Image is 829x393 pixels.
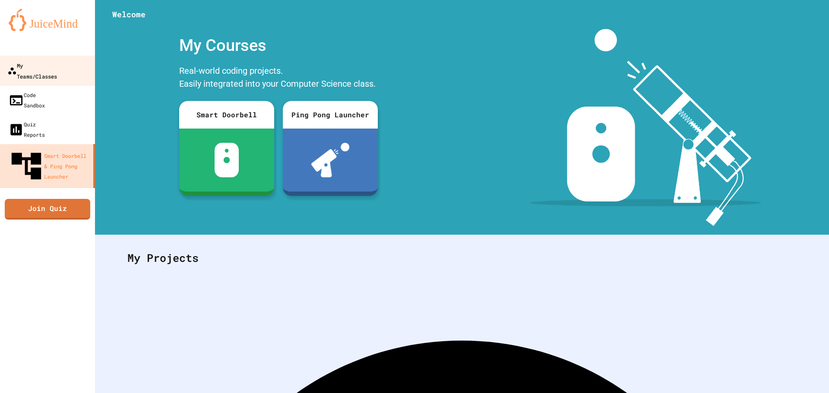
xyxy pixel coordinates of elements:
img: sdb-white.svg [215,143,239,177]
div: Smart Doorbell [179,101,274,129]
img: logo-orange.svg [9,9,86,31]
div: Quiz Reports [9,119,45,140]
div: My Projects [119,241,805,275]
div: Real-world coding projects. Easily integrated into your Computer Science class. [175,62,382,94]
div: My Teams/Classes [7,60,57,81]
a: Join Quiz [5,199,90,220]
div: Ping Pong Launcher [283,101,378,129]
img: banner-image-my-projects.png [530,29,761,226]
img: ppl-with-ball.png [311,143,350,177]
div: Code Sandbox [9,90,45,110]
div: My Courses [175,29,382,62]
div: Smart Doorbell & Ping Pong Launcher [9,148,90,184]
